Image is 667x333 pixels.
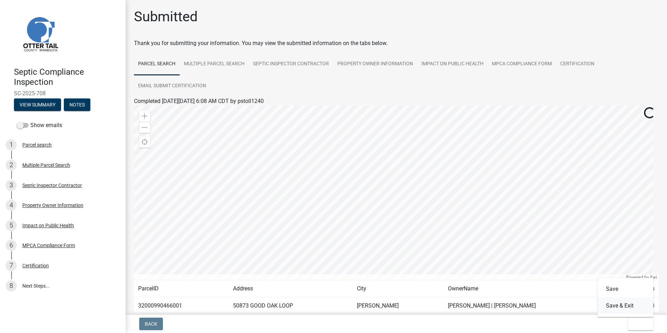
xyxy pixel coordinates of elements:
div: 2 [6,160,17,171]
button: Exit [628,318,653,330]
div: 4 [6,200,17,211]
div: Property Owner Information [22,203,83,208]
div: 7 [6,260,17,271]
div: Impact on Public Health [22,223,74,228]
button: Back [139,318,163,330]
td: ParcelID [134,280,229,297]
div: Multiple Parcel Search [22,163,70,168]
div: 6 [6,240,17,251]
div: Septic Inspector Contractor [22,183,82,188]
span: Exit [634,321,644,327]
button: Save & Exit [598,297,653,314]
td: [PERSON_NAME] [353,297,444,314]
td: OwnerName [444,280,618,297]
a: Multiple Parcel Search [180,53,249,75]
td: City [353,280,444,297]
span: Back [145,321,157,327]
div: 5 [6,220,17,231]
div: 8 [6,280,17,291]
td: Address [229,280,353,297]
a: Esri [650,275,657,280]
div: Exit [598,278,653,317]
span: SC-2025-708 [14,90,112,97]
td: [PERSON_NAME] | [PERSON_NAME] [444,297,618,314]
button: Save [598,281,653,297]
div: Find my location [139,136,150,148]
div: Thank you for submitting your information. You may view the submitted information on the tabs below. [134,39,659,47]
div: 3 [6,180,17,191]
button: View Summary [14,98,61,111]
a: Property Owner Information [333,53,417,75]
label: Show emails [17,121,62,129]
h1: Submitted [134,8,198,25]
span: Completed [DATE][DATE] 6:08 AM CDT by pstoll1240 [134,98,264,104]
a: Parcel search [134,53,180,75]
button: Notes [64,98,90,111]
td: 32000990466001 [134,297,229,314]
div: 1 [6,139,17,150]
img: Otter Tail County, Minnesota [14,7,66,60]
a: Certification [556,53,599,75]
div: Zoom in [139,111,150,122]
h4: Septic Compliance Inspection [14,67,120,87]
a: Impact on Public Health [417,53,488,75]
div: Certification [22,263,49,268]
div: Parcel search [22,142,52,147]
div: MPCA Compliance Form [22,243,75,248]
a: Email Submit Certification [134,75,210,97]
div: Powered by [624,274,659,280]
td: 50873 GOOD OAK LOOP [229,297,353,314]
wm-modal-confirm: Notes [64,102,90,108]
a: MPCA Compliance Form [488,53,556,75]
a: Septic Inspector Contractor [249,53,333,75]
div: Zoom out [139,122,150,133]
wm-modal-confirm: Summary [14,102,61,108]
